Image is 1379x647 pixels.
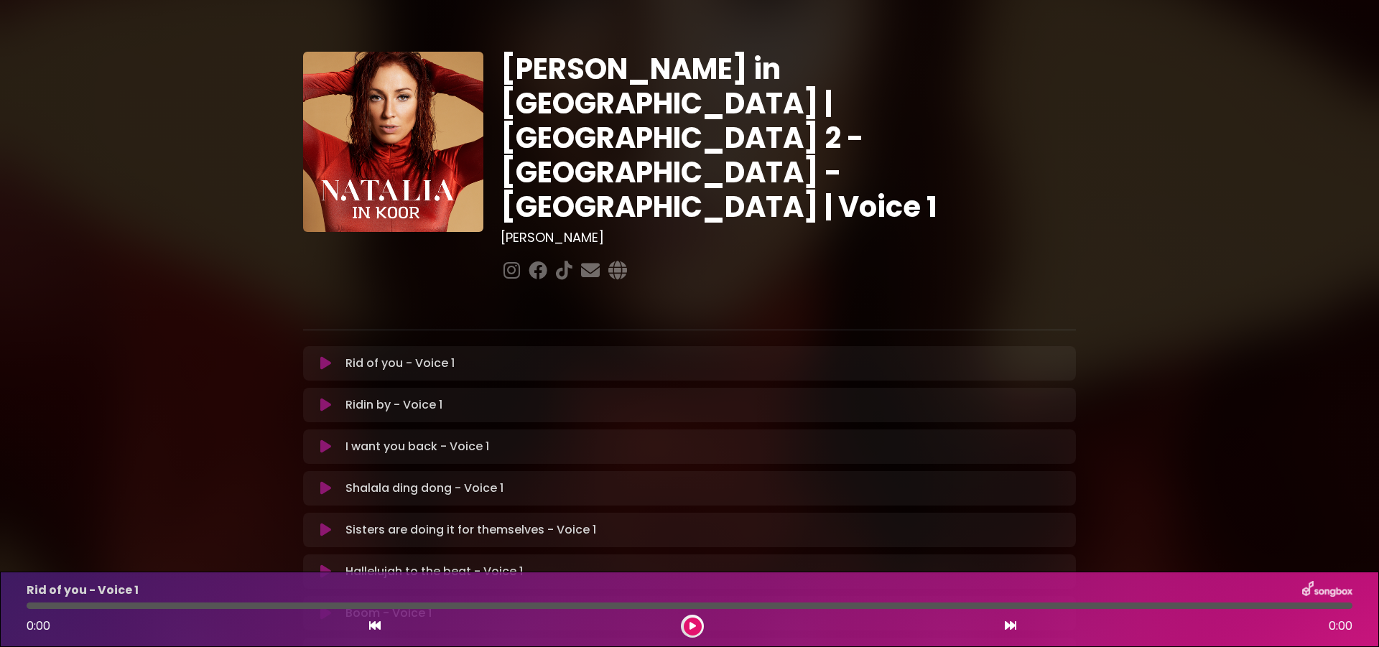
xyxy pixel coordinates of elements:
p: Ridin by - Voice 1 [345,396,442,414]
p: Shalala ding dong - Voice 1 [345,480,503,497]
h1: [PERSON_NAME] in [GEOGRAPHIC_DATA] | [GEOGRAPHIC_DATA] 2 - [GEOGRAPHIC_DATA] - [GEOGRAPHIC_DATA] ... [501,52,1076,224]
p: Rid of you - Voice 1 [27,582,139,599]
img: YTVS25JmS9CLUqXqkEhs [303,52,483,232]
p: Hallelujah to the beat - Voice 1 [345,563,523,580]
span: 0:00 [1329,618,1352,635]
h3: [PERSON_NAME] [501,230,1076,246]
img: songbox-logo-white.png [1302,581,1352,600]
p: Sisters are doing it for themselves - Voice 1 [345,521,596,539]
p: I want you back - Voice 1 [345,438,489,455]
span: 0:00 [27,618,50,634]
p: Rid of you - Voice 1 [345,355,455,372]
